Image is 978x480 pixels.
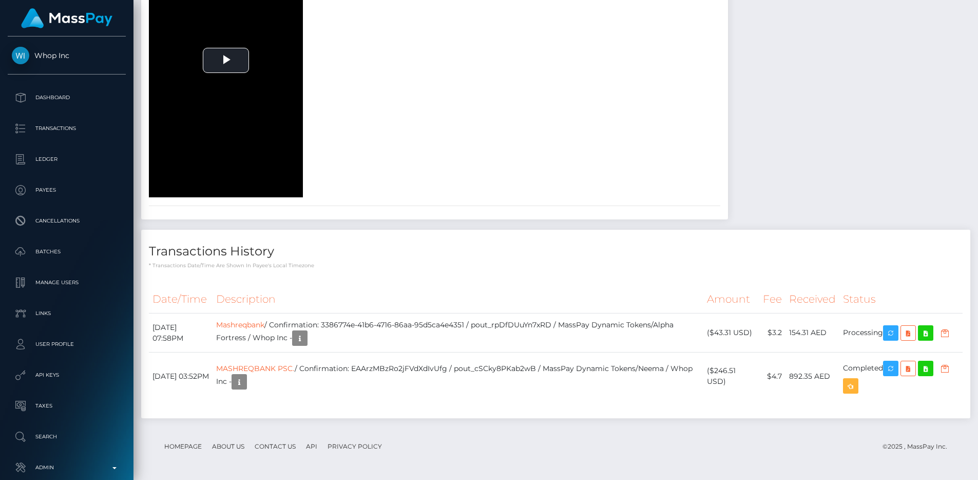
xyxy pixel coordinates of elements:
[8,393,126,419] a: Taxes
[839,285,963,313] th: Status
[8,424,126,450] a: Search
[149,262,963,269] p: * Transactions date/time are shown in payee's local timezone
[785,313,839,353] td: 154.31 AED
[12,121,122,136] p: Transactions
[208,438,248,454] a: About Us
[8,116,126,141] a: Transactions
[203,48,249,73] button: Play Video
[323,438,386,454] a: Privacy Policy
[785,353,839,400] td: 892.35 AED
[8,362,126,388] a: API Keys
[8,177,126,203] a: Payees
[216,320,264,329] a: Mashreqbank
[8,239,126,265] a: Batches
[8,85,126,110] a: Dashboard
[302,438,321,454] a: API
[8,51,126,60] span: Whop Inc
[8,301,126,326] a: Links
[12,306,122,321] p: Links
[759,353,785,400] td: $4.7
[12,429,122,445] p: Search
[703,313,759,353] td: ($43.31 USD)
[149,243,963,261] h4: Transactions History
[785,285,839,313] th: Received
[12,244,122,260] p: Batches
[8,331,126,357] a: User Profile
[883,441,955,452] div: © 2025 , MassPay Inc.
[839,353,963,400] td: Completed
[12,152,122,167] p: Ledger
[149,353,213,400] td: [DATE] 03:52PM
[12,182,122,198] p: Payees
[703,353,759,400] td: ($246.51 USD)
[12,275,122,290] p: Manage Users
[759,313,785,353] td: $3.2
[149,313,213,353] td: [DATE] 07:58PM
[160,438,206,454] a: Homepage
[839,313,963,353] td: Processing
[703,285,759,313] th: Amount
[8,270,126,296] a: Manage Users
[12,337,122,352] p: User Profile
[12,90,122,105] p: Dashboard
[251,438,300,454] a: Contact Us
[21,8,112,28] img: MassPay Logo
[12,398,122,414] p: Taxes
[213,313,703,353] td: / Confirmation: 3386774e-41b6-4716-86aa-95d5ca4e4351 / pout_rpDfDUuYn7xRD / MassPay Dynamic Token...
[213,353,703,400] td: / Confirmation: EAArzMBzRo2jFVdXdIvUfg / pout_cSCky8PKab2wB / MassPay Dynamic Tokens/Neema / Whop...
[12,460,122,475] p: Admin
[216,364,295,373] a: MASHREQBANK PSC.
[12,47,29,64] img: Whop Inc
[12,213,122,229] p: Cancellations
[12,367,122,383] p: API Keys
[213,285,703,313] th: Description
[8,208,126,234] a: Cancellations
[759,285,785,313] th: Fee
[8,146,126,172] a: Ledger
[149,285,213,313] th: Date/Time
